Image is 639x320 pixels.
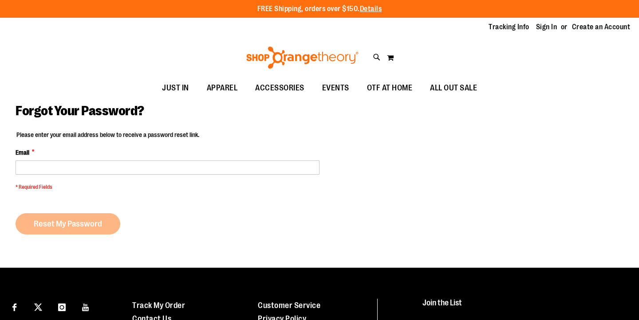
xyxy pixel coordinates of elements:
[489,22,529,32] a: Tracking Info
[255,78,304,98] span: ACCESSORIES
[572,22,631,32] a: Create an Account
[430,78,477,98] span: ALL OUT SALE
[16,183,319,191] span: * Required Fields
[31,299,46,314] a: Visit our X page
[258,301,320,310] a: Customer Service
[34,303,42,311] img: Twitter
[257,4,382,14] p: FREE Shipping, orders over $150.
[132,301,185,310] a: Track My Order
[54,299,70,314] a: Visit our Instagram page
[16,103,144,118] span: Forgot Your Password?
[78,299,94,314] a: Visit our Youtube page
[16,130,200,139] legend: Please enter your email address below to receive a password reset link.
[207,78,238,98] span: APPAREL
[322,78,349,98] span: EVENTS
[7,299,22,314] a: Visit our Facebook page
[367,78,413,98] span: OTF AT HOME
[422,299,622,315] h4: Join the List
[245,47,360,69] img: Shop Orangetheory
[360,5,382,13] a: Details
[536,22,557,32] a: Sign In
[16,148,29,157] span: Email
[162,78,189,98] span: JUST IN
